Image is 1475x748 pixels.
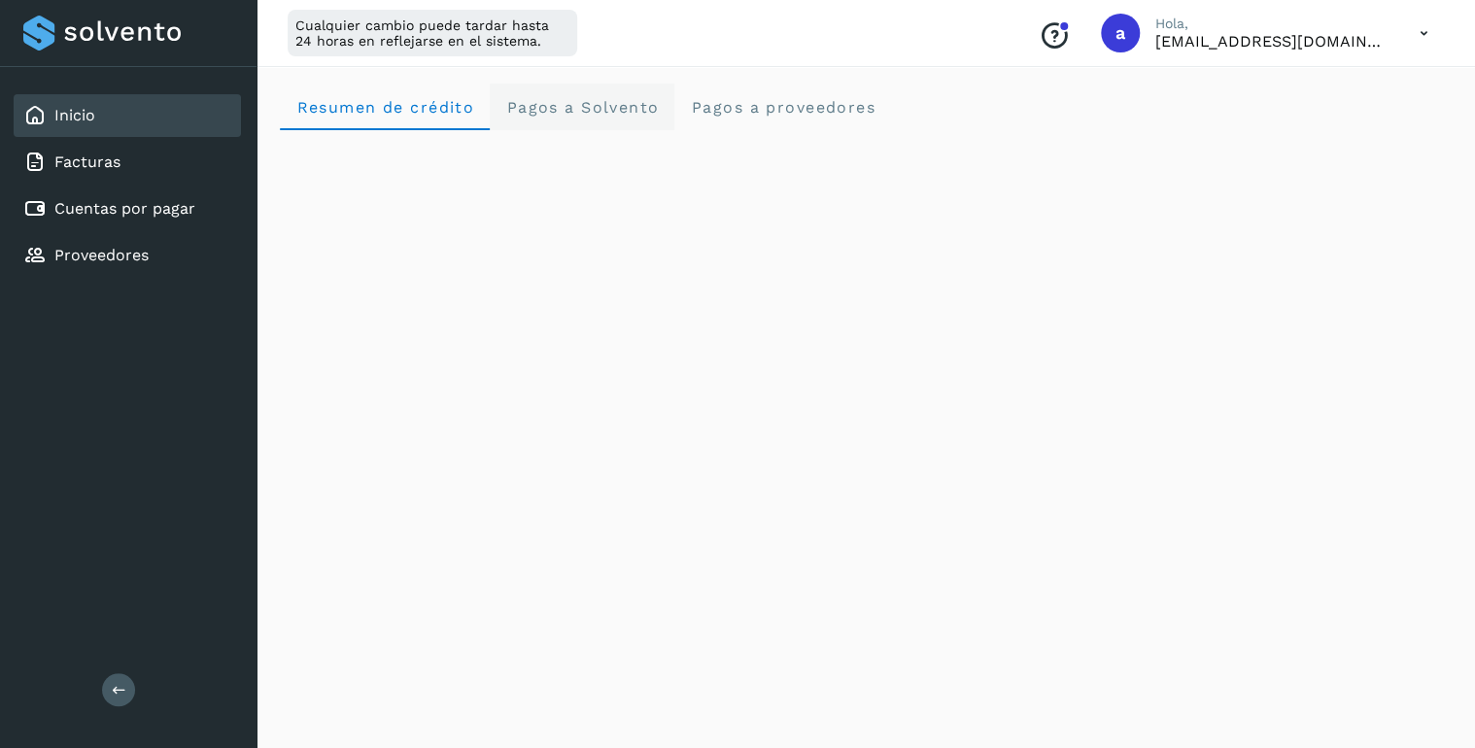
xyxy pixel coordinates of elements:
div: Cualquier cambio puede tardar hasta 24 horas en reflejarse en el sistema. [288,10,577,56]
span: Pagos a proveedores [690,98,875,117]
a: Inicio [54,106,95,124]
span: Pagos a Solvento [505,98,659,117]
a: Cuentas por pagar [54,199,195,218]
div: Inicio [14,94,241,137]
div: Proveedores [14,234,241,277]
div: Facturas [14,141,241,184]
span: Resumen de crédito [295,98,474,117]
a: Facturas [54,153,120,171]
p: antoniovillagomezmtz@gmail.com [1155,32,1389,51]
a: Proveedores [54,246,149,264]
div: Cuentas por pagar [14,187,241,230]
p: Hola, [1155,16,1389,32]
